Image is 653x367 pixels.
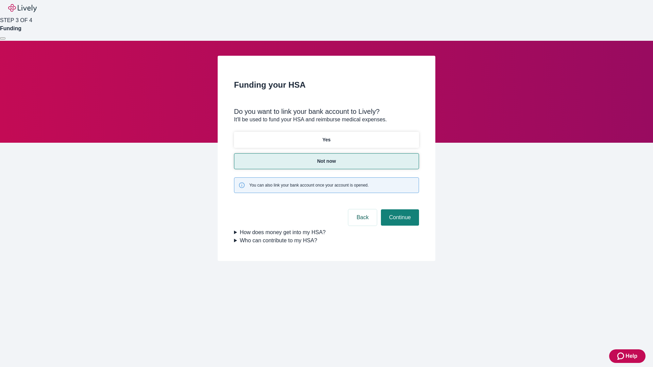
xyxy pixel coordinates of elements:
p: Not now [317,158,336,165]
button: Continue [381,209,419,226]
button: Back [348,209,377,226]
h2: Funding your HSA [234,79,419,91]
p: It'll be used to fund your HSA and reimburse medical expenses. [234,116,419,124]
button: Yes [234,132,419,148]
p: Yes [322,136,331,143]
summary: How does money get into my HSA? [234,228,419,237]
svg: Zendesk support icon [617,352,625,360]
summary: Who can contribute to my HSA? [234,237,419,245]
button: Zendesk support iconHelp [609,349,646,363]
div: Do you want to link your bank account to Lively? [234,107,419,116]
span: Help [625,352,637,360]
button: Not now [234,153,419,169]
img: Lively [8,4,37,12]
span: You can also link your bank account once your account is opened. [249,182,369,188]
